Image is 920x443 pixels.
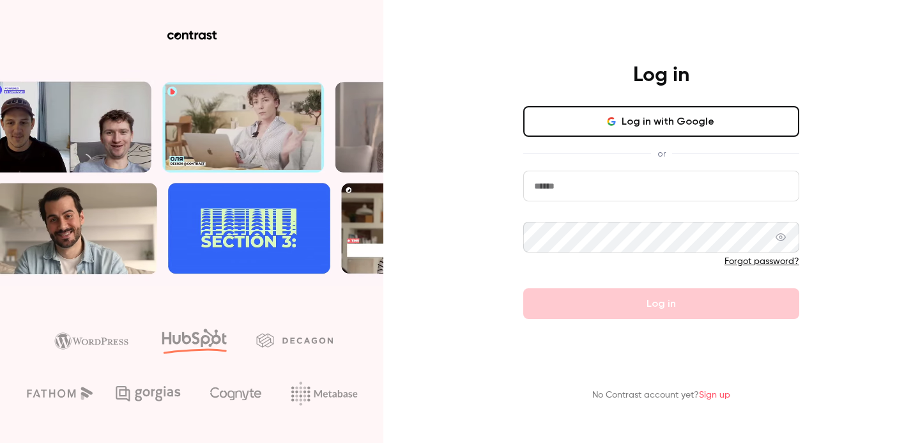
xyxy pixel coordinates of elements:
img: decagon [256,333,333,347]
a: Forgot password? [724,257,799,266]
button: Log in with Google [523,106,799,137]
h4: Log in [633,63,689,88]
span: or [651,147,672,160]
p: No Contrast account yet? [592,389,730,402]
a: Sign up [699,391,730,400]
